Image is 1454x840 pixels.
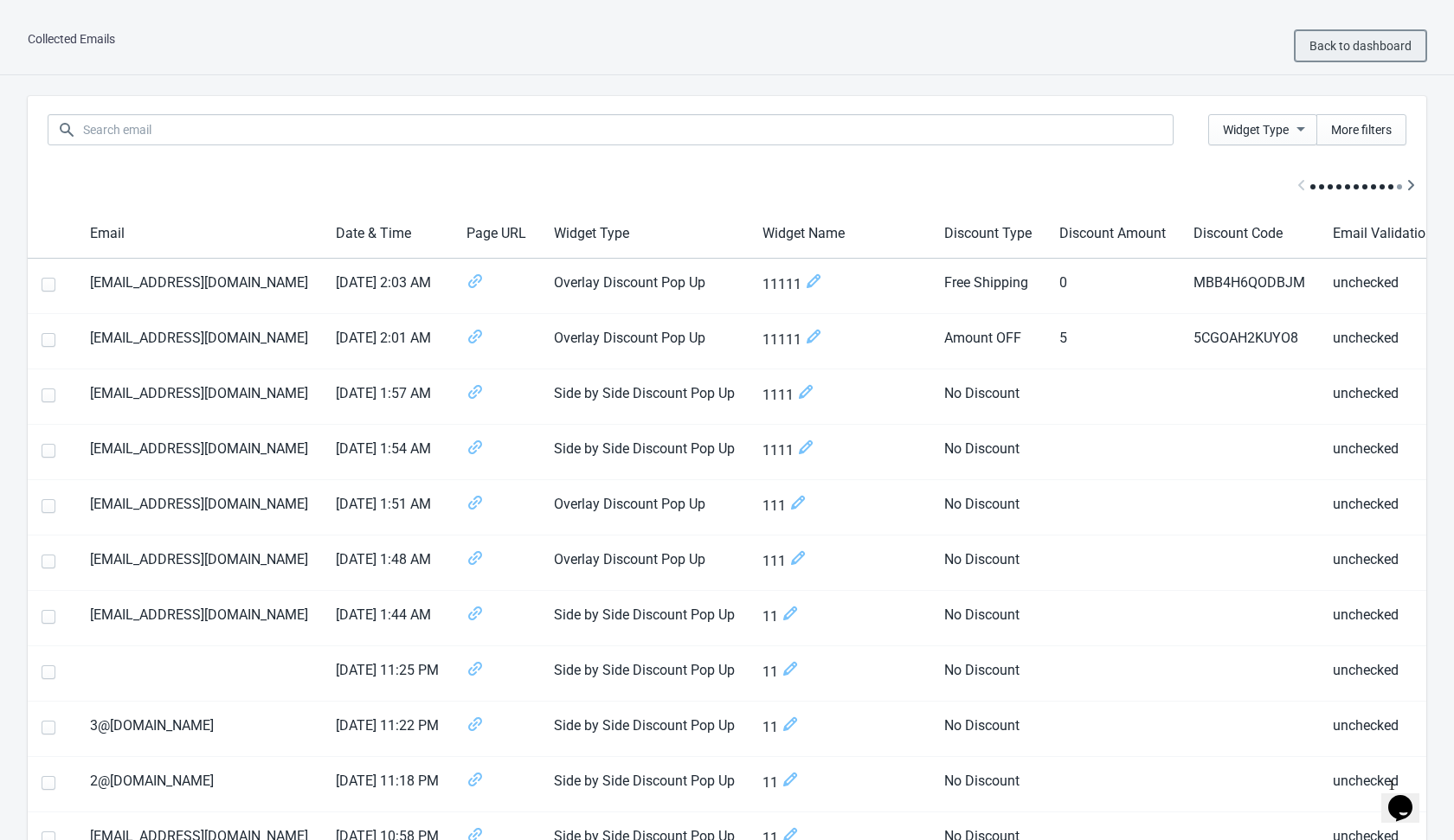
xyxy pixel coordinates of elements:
td: 5CGOAH2KUYO8 [1180,314,1319,369]
td: No Discount [930,369,1045,425]
span: 11 [762,715,917,739]
td: [DATE] 1:54 AM [322,425,453,480]
td: Side by Side Discount Pop Up [540,591,749,646]
td: [EMAIL_ADDRESS][DOMAIN_NAME] [76,480,322,535]
td: [EMAIL_ADDRESS][DOMAIN_NAME] [76,369,322,425]
td: [DATE] 2:01 AM [322,314,453,369]
td: [EMAIL_ADDRESS][DOMAIN_NAME] [76,259,322,314]
span: 11111 [762,273,917,296]
td: [DATE] 1:48 AM [322,535,453,591]
td: 0 [1045,259,1180,314]
td: [EMAIL_ADDRESS][DOMAIN_NAME] [76,535,322,591]
td: Side by Side Discount Pop Up [540,702,749,757]
td: [EMAIL_ADDRESS][DOMAIN_NAME] [76,591,322,646]
th: Discount Amount [1045,209,1180,259]
iframe: chat widget [1381,771,1437,823]
td: [DATE] 2:03 AM [322,259,453,314]
span: 1111 [762,383,917,407]
td: 3@[DOMAIN_NAME] [76,702,322,757]
th: Email [76,209,322,259]
td: No Discount [930,535,1045,591]
span: Widget Type [1223,123,1289,137]
td: 5 [1045,314,1180,369]
td: [EMAIL_ADDRESS][DOMAIN_NAME] [76,425,322,480]
span: 11111 [762,328,917,351]
td: [DATE] 11:18 PM [322,757,453,812]
td: Side by Side Discount Pop Up [540,757,749,812]
td: No Discount [930,757,1045,812]
th: Widget Type [540,209,749,259]
td: Overlay Discount Pop Up [540,480,749,535]
td: No Discount [930,702,1045,757]
td: Overlay Discount Pop Up [540,259,749,314]
td: Side by Side Discount Pop Up [540,646,749,702]
button: Widget Type [1208,114,1317,145]
td: Free Shipping [930,259,1045,314]
td: No Discount [930,480,1045,535]
span: Back to dashboard [1309,39,1412,53]
button: Back to dashboard [1295,30,1426,61]
td: 2@[DOMAIN_NAME] [76,757,322,812]
input: Search email [82,114,1174,145]
td: [DATE] 11:22 PM [322,702,453,757]
th: Discount Code [1180,209,1319,259]
td: [DATE] 1:44 AM [322,591,453,646]
td: MBB4H6QODBJM [1180,259,1319,314]
td: [EMAIL_ADDRESS][DOMAIN_NAME] [76,314,322,369]
span: More filters [1331,123,1392,137]
td: Amount OFF [930,314,1045,369]
button: Scroll table right one column [1395,170,1426,202]
span: 11 [762,771,917,794]
span: 111 [762,494,917,517]
td: No Discount [930,646,1045,702]
td: No Discount [930,591,1045,646]
td: Overlay Discount Pop Up [540,314,749,369]
th: Date & Time [322,209,453,259]
span: 11 [762,660,917,683]
span: 111 [762,549,917,573]
span: 11 [762,605,917,628]
th: Widget Name [749,209,930,259]
td: [DATE] 1:51 AM [322,480,453,535]
td: Side by Side Discount Pop Up [540,369,749,425]
td: [DATE] 1:57 AM [322,369,453,425]
td: Side by Side Discount Pop Up [540,425,749,480]
td: Overlay Discount Pop Up [540,535,749,591]
th: Discount Type [930,209,1045,259]
span: 1111 [762,439,917,462]
td: No Discount [930,425,1045,480]
button: More filters [1316,114,1406,145]
th: Page URL [453,209,540,259]
td: [DATE] 11:25 PM [322,646,453,702]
